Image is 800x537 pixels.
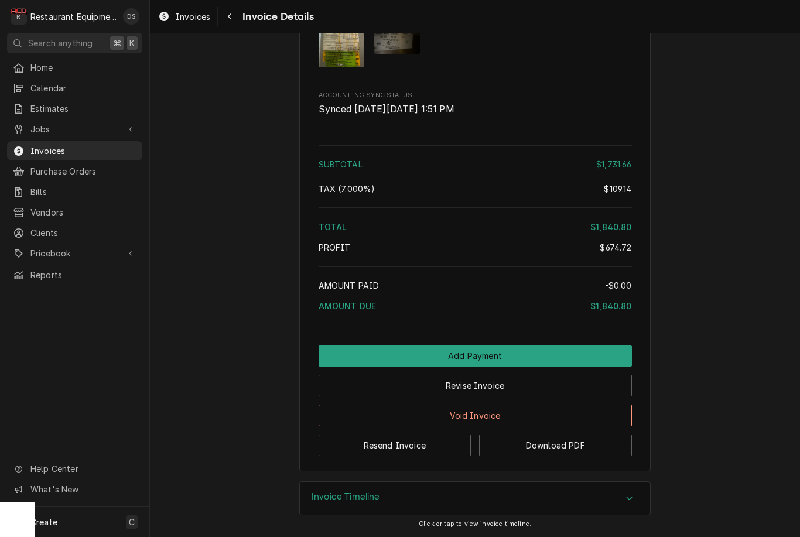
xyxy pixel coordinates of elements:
span: Estimates [30,102,136,115]
a: Go to Pricebook [7,244,142,263]
a: Purchase Orders [7,162,142,181]
button: Revise Invoice [319,375,632,396]
span: Calendar [30,82,136,94]
span: ⌘ [113,37,121,49]
a: Go to What's New [7,480,142,499]
img: utskl0ePQiK8gsu59tVh [319,6,365,67]
a: Reports [7,265,142,285]
div: Restaurant Equipment Diagnostics [30,11,117,23]
a: Home [7,58,142,77]
span: What's New [30,483,135,495]
div: Accordion Header [300,482,650,515]
span: Invoices [176,11,210,23]
button: Void Invoice [319,405,632,426]
span: Subtotal [319,159,363,169]
span: Amount Paid [319,281,380,290]
div: Amount Paid [319,279,632,292]
div: Tax [319,183,632,195]
span: Home [30,61,136,74]
button: Add Payment [319,345,632,367]
div: $674.72 [600,241,631,254]
div: Button Group Row [319,426,632,456]
img: GTc3fM1QQyirJLd1ht6u [374,19,420,54]
div: Subtotal [319,158,632,170]
h3: Invoice Timeline [312,491,380,502]
span: Purchase Orders [30,165,136,177]
span: Invoice Details [239,9,313,25]
div: $109.14 [604,183,631,195]
span: Synced [DATE][DATE] 1:51 PM [319,104,454,115]
span: Accounting Sync Status [319,102,632,117]
span: Profit [319,242,351,252]
a: Calendar [7,78,142,98]
button: Download PDF [479,435,632,456]
span: C [129,516,135,528]
span: Vendors [30,206,136,218]
span: [6%] West Virginia State [1%] West Virginia, South Charleston City [319,184,375,194]
div: R [11,8,27,25]
div: Total [319,221,632,233]
div: Amount Due [319,300,632,312]
span: K [129,37,135,49]
span: Create [30,517,57,527]
span: Accounting Sync Status [319,91,632,100]
div: $1,840.80 [590,221,631,233]
button: Navigate back [220,7,239,26]
div: Button Group [319,345,632,456]
span: Total [319,222,347,232]
div: Accounting Sync Status [319,91,632,116]
a: Clients [7,223,142,242]
span: Help Center [30,463,135,475]
div: Amount Summary [319,141,632,320]
span: Reports [30,269,136,281]
div: $1,840.80 [590,300,631,312]
div: Derek Stewart's Avatar [123,8,139,25]
a: Bills [7,182,142,201]
div: -$0.00 [605,279,632,292]
a: Go to Jobs [7,119,142,139]
div: Invoice Timeline [299,481,651,515]
a: Invoices [153,7,215,26]
button: Accordion Details Expand Trigger [300,482,650,515]
span: Click or tap to view invoice timeline. [419,520,531,528]
div: Restaurant Equipment Diagnostics's Avatar [11,8,27,25]
span: Invoices [30,145,136,157]
a: Vendors [7,203,142,222]
a: Go to Help Center [7,459,142,478]
div: Button Group Row [319,367,632,396]
div: Button Group Row [319,345,632,367]
button: Resend Invoice [319,435,471,456]
span: Amount Due [319,301,377,311]
a: Estimates [7,99,142,118]
span: Bills [30,186,136,198]
span: Pricebook [30,247,119,259]
div: Profit [319,241,632,254]
span: Clients [30,227,136,239]
span: Jobs [30,123,119,135]
div: Button Group Row [319,396,632,426]
div: $1,731.66 [596,158,631,170]
span: Search anything [28,37,93,49]
div: DS [123,8,139,25]
a: Invoices [7,141,142,160]
button: Search anything⌘K [7,33,142,53]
